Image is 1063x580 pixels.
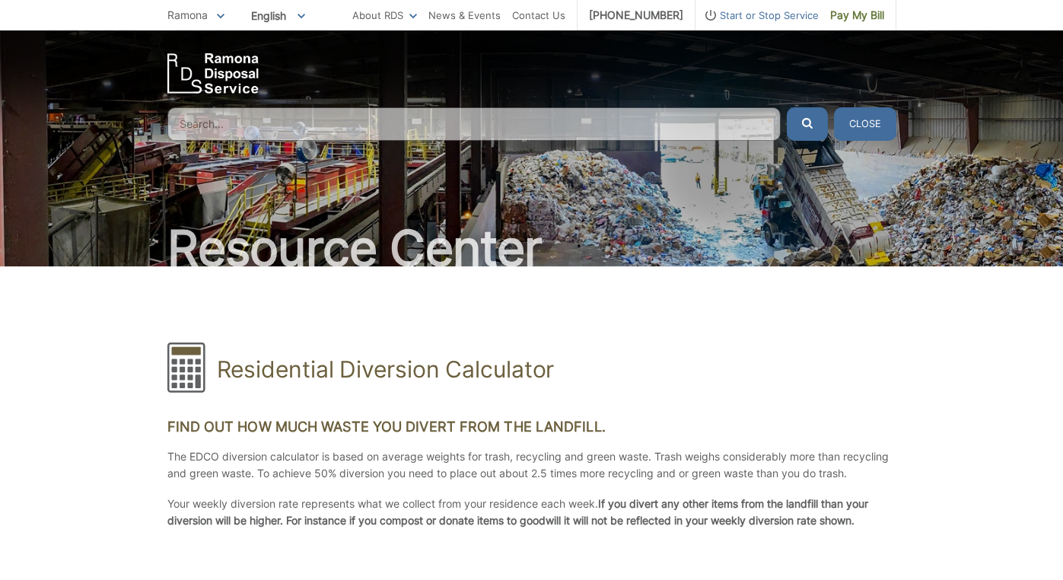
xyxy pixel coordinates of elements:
[512,7,565,24] a: Contact Us
[352,7,417,24] a: About RDS
[830,7,884,24] span: Pay My Bill
[167,448,896,482] p: The EDCO diversion calculator is based on average weights for trash, recycling and green waste. T...
[167,419,896,435] h3: Find out how much waste you divert from the landfill.
[240,3,317,28] span: English
[167,497,868,527] strong: If you divert any other items from the landfill than your diversion will be higher. For instance ...
[217,355,555,383] h1: Residential Diversion Calculator
[167,107,781,141] input: Search
[167,53,259,94] a: EDCD logo. Return to the homepage.
[167,496,896,529] p: Your weekly diversion rate represents what we collect from your residence each week.
[167,8,208,21] span: Ramona
[787,107,828,141] button: Submit the search query.
[428,7,501,24] a: News & Events
[834,107,896,141] button: Close
[167,224,896,272] h2: Resource Center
